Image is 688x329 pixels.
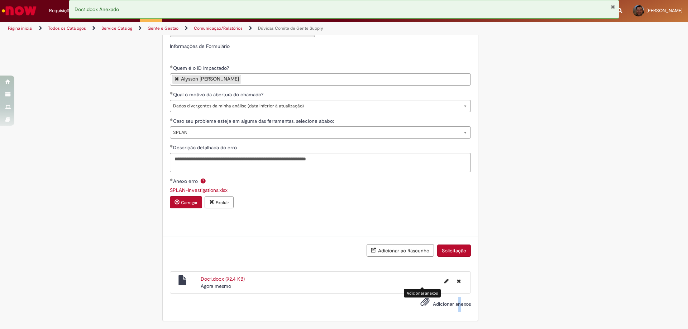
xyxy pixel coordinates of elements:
[101,25,132,31] a: Service Catalog
[173,91,265,98] span: Qual o motivo da abertura do chamado?
[175,76,179,81] a: Remover Alysson Maike Evangelista Da Fonseca de Quem é o ID Impactado?
[205,196,234,208] button: Excluir anexo SPLAN-Investigations.xlsx
[170,145,173,147] span: Obrigatório Preenchido
[433,301,471,307] span: Adicionar anexos
[170,196,202,208] button: Carregar anexo de Anexo erro Required
[173,100,456,112] span: Dados divergentes da minha análise (data inferior à atualização)
[173,144,238,151] span: Descrição detalhada do erro
[173,178,199,184] span: Anexo erro
[201,276,245,282] a: Doc1.docx (92.4 KB)
[201,283,231,289] time: 28/08/2025 11:49:59
[404,289,441,297] div: Adicionar anexos
[170,178,173,181] span: Obrigatório Preenchido
[170,43,230,49] label: Informações de Formulário
[419,295,431,312] button: Adicionar anexos
[173,118,335,124] span: Caso seu problema esteja em alguma das ferramentas, selecione abaixo:
[49,7,74,14] span: Requisições
[181,76,239,81] div: Alysson [PERSON_NAME]
[258,25,323,31] a: Dúvidas Comite de Gente Supply
[216,200,229,205] small: Excluir
[181,200,197,205] small: Carregar
[201,283,231,289] span: Agora mesmo
[170,118,173,121] span: Obrigatório Preenchido
[148,25,178,31] a: Gente e Gestão
[170,153,471,172] textarea: Descrição detalhada do erro
[1,4,38,18] img: ServiceNow
[170,92,173,95] span: Obrigatório Preenchido
[194,25,243,31] a: Comunicação/Relatórios
[173,65,230,71] span: Quem é o ID Impactado?
[75,6,119,13] span: Doc1.docx Anexado
[170,187,228,193] a: Download de SPLAN-Investigations.xlsx
[48,25,86,31] a: Todos os Catálogos
[611,4,615,10] button: Fechar Notificação
[453,275,465,287] button: Excluir Doc1.docx
[646,8,683,14] span: [PERSON_NAME]
[5,22,453,35] ul: Trilhas de página
[173,127,456,138] span: SPLAN
[367,244,434,257] button: Adicionar ao Rascunho
[440,275,453,287] button: Editar nome de arquivo Doc1.docx
[8,25,33,31] a: Página inicial
[199,178,207,184] span: Ajuda para Anexo erro
[437,245,471,257] button: Solicitação
[170,65,173,68] span: Obrigatório Preenchido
